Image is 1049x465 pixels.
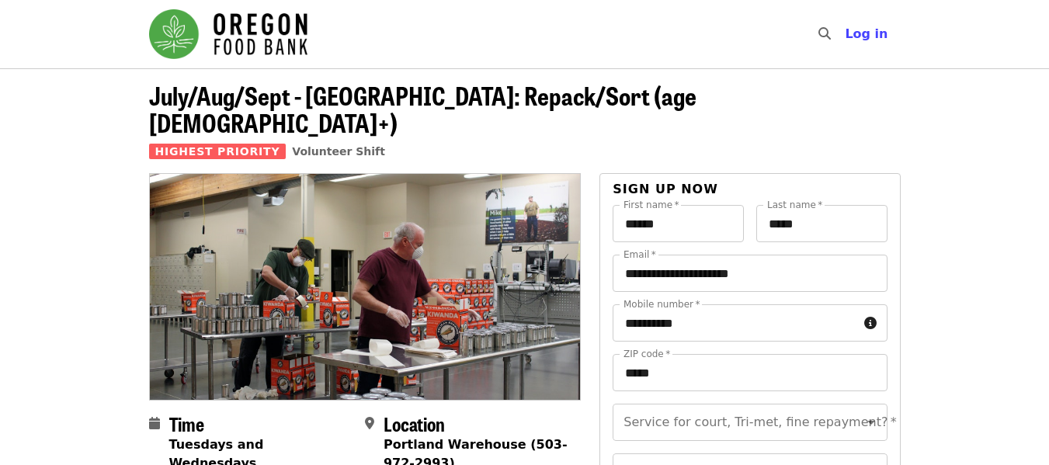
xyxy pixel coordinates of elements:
a: Volunteer Shift [292,145,385,158]
span: Location [384,410,445,437]
label: Mobile number [623,300,700,309]
span: Time [169,410,204,437]
label: ZIP code [623,349,670,359]
i: map-marker-alt icon [365,416,374,431]
i: calendar icon [149,416,160,431]
img: Oregon Food Bank - Home [149,9,307,59]
i: circle-info icon [864,316,877,331]
input: Last name [756,205,887,242]
button: Open [860,411,882,433]
span: July/Aug/Sept - [GEOGRAPHIC_DATA]: Repack/Sort (age [DEMOGRAPHIC_DATA]+) [149,77,696,141]
label: First name [623,200,679,210]
input: Email [613,255,887,292]
span: Log in [845,26,887,41]
input: ZIP code [613,354,887,391]
button: Log in [832,19,900,50]
input: Mobile number [613,304,857,342]
i: search icon [818,26,831,41]
label: Last name [767,200,822,210]
input: First name [613,205,744,242]
img: July/Aug/Sept - Portland: Repack/Sort (age 16+) organized by Oregon Food Bank [150,174,581,399]
span: Highest Priority [149,144,287,159]
label: Email [623,250,656,259]
input: Search [840,16,853,53]
span: Sign up now [613,182,718,196]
